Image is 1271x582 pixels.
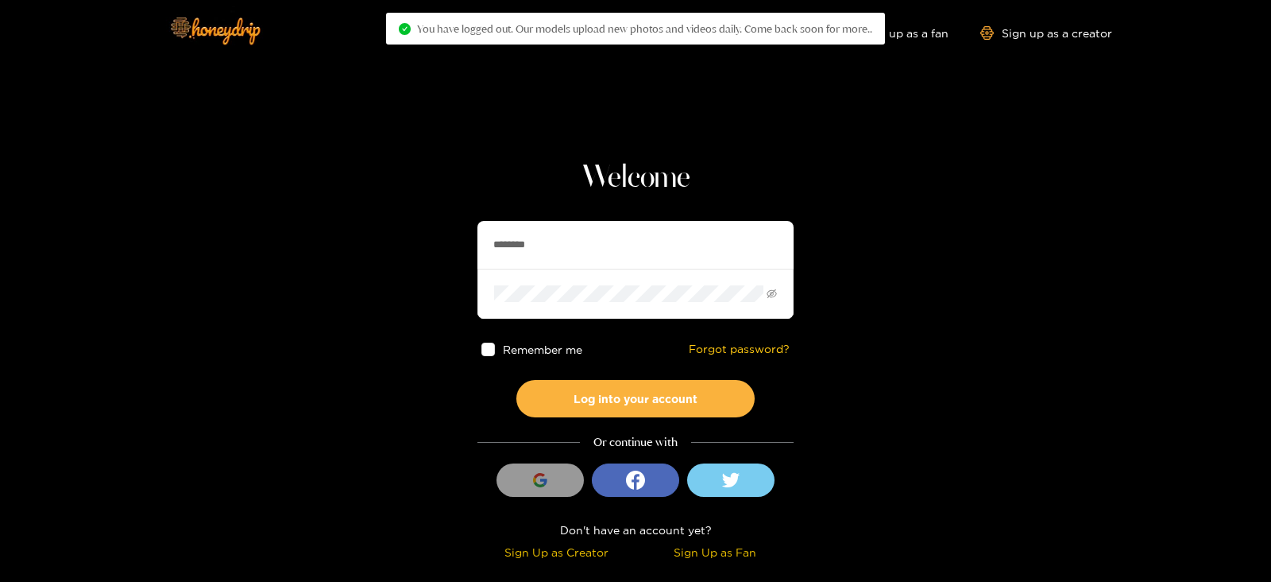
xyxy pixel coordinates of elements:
a: Sign up as a fan [840,26,948,40]
span: Remember me [503,343,582,355]
div: Or continue with [477,433,794,452]
button: Log into your account [516,380,755,417]
div: Sign Up as Creator [481,543,632,561]
a: Forgot password? [689,343,790,356]
span: You have logged out. Our models upload new photos and videos daily. Come back soon for more.. [417,22,872,35]
span: check-circle [399,23,411,35]
span: eye-invisible [767,289,777,299]
div: Sign Up as Fan [639,543,790,561]
a: Sign up as a creator [980,26,1112,40]
h1: Welcome [477,159,794,197]
div: Don't have an account yet? [477,521,794,539]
